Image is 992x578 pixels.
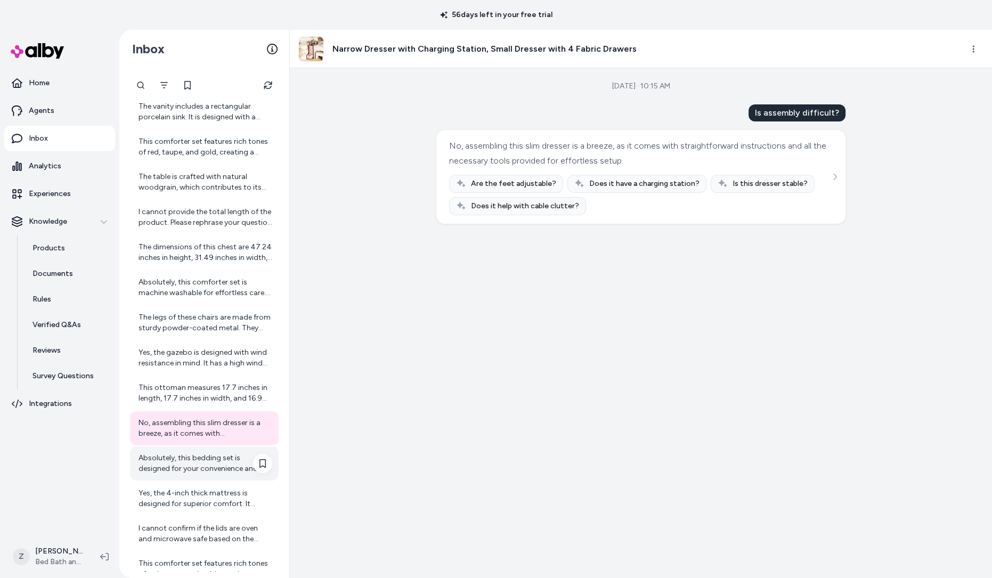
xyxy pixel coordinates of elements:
p: Agents [29,105,54,116]
button: Z[PERSON_NAME]Bed Bath and Beyond [6,540,92,574]
a: I cannot confirm if the lids are oven and microwave safe based on the product information. [130,517,279,551]
a: The vanity includes a rectangular porcelain sink. It is designed with a discreetly placed overflo... [130,95,279,129]
p: Rules [32,294,51,305]
button: Filter [153,75,175,96]
a: Absolutely, this comforter set is machine washable for effortless care. This convenient feature m... [130,271,279,305]
a: Integrations [4,391,115,417]
div: The table is crafted with natural woodgrain, which contributes to its timeless appeal and inheren... [139,172,272,193]
a: No, assembling this slim dresser is a breeze, as it comes with straightforward instructions and a... [130,411,279,445]
img: Narrow-Dresser-with-Charging-Station%2C-Small-Dresser-with-4-Fabric-Drawers.jpg [299,37,323,61]
h2: Inbox [132,41,165,57]
div: Absolutely, this comforter set is machine washable for effortless care. This convenient feature m... [139,277,272,298]
p: Inbox [29,133,48,144]
div: [DATE] · 10:15 AM [612,81,670,92]
span: Does it help with cable clutter? [471,201,579,211]
span: Are the feet adjustable? [471,178,556,189]
div: Absolutely, this bedding set is designed for your convenience and is fully machine washable. This... [139,453,272,474]
a: Rules [22,287,115,312]
div: Is assembly difficult? [749,104,845,121]
a: Reviews [22,338,115,363]
span: Does it have a charging station? [589,178,700,189]
p: Home [29,78,50,88]
p: Documents [32,268,73,279]
span: Is this dresser stable? [733,178,808,189]
p: Survey Questions [32,371,94,381]
p: Knowledge [29,216,67,227]
a: Yes, the 4-inch thick mattress is designed for superior comfort. It combines a supportive foam la... [130,482,279,516]
img: alby Logo [11,43,64,59]
div: No, assembling this slim dresser is a breeze, as it comes with straightforward instructions and a... [449,139,830,168]
div: The legs of these chairs are made from sturdy powder-coated metal. They feature a sleek black fin... [139,312,272,333]
span: Bed Bath and Beyond [35,557,83,567]
p: Reviews [32,345,61,356]
div: The vanity includes a rectangular porcelain sink. It is designed with a discreetly placed overflo... [139,101,272,123]
a: The table is crafted with natural woodgrain, which contributes to its timeless appeal and inheren... [130,165,279,199]
a: Products [22,235,115,261]
button: Refresh [257,75,279,96]
a: Survey Questions [22,363,115,389]
div: No, assembling this slim dresser is a breeze, as it comes with straightforward instructions and a... [139,418,272,439]
div: This ottoman measures 17.7 inches in length, 17.7 inches in width, and 16.9 inches in height. Its... [139,382,272,404]
a: I cannot provide the total length of the product. Please rephrase your question if you need help ... [130,200,279,234]
a: Home [4,70,115,96]
p: 56 days left in your free trial [434,10,559,20]
a: This comforter set features rich tones of red, taupe, and gold, creating a luxurious color palett... [130,130,279,164]
a: This ottoman measures 17.7 inches in length, 17.7 inches in width, and 16.9 inches in height. Its... [130,376,279,410]
a: Inbox [4,126,115,151]
a: Yes, the gazebo is designed with wind resistance in mind. It has a high wind rating of 40 meters ... [130,341,279,375]
p: Experiences [29,189,71,199]
a: The legs of these chairs are made from sturdy powder-coated metal. They feature a sleek black fin... [130,306,279,340]
div: The dimensions of this chest are 47.24 inches in height, 31.49 inches in width, and 15.55 inches ... [139,242,272,263]
button: Knowledge [4,209,115,234]
a: The dimensions of this chest are 47.24 inches in height, 31.49 inches in width, and 15.55 inches ... [130,235,279,270]
a: Analytics [4,153,115,179]
p: Products [32,243,65,254]
p: [PERSON_NAME] [35,546,83,557]
div: Yes, the 4-inch thick mattress is designed for superior comfort. It combines a supportive foam la... [139,488,272,509]
button: See more [828,170,841,183]
a: Absolutely, this bedding set is designed for your convenience and is fully machine washable. This... [130,446,279,481]
p: Analytics [29,161,61,172]
a: Documents [22,261,115,287]
a: Verified Q&As [22,312,115,338]
div: This comforter set features rich tones of red, taupe, and gold, creating a luxurious color palett... [139,136,272,158]
span: Z [13,548,30,565]
div: I cannot provide the total length of the product. Please rephrase your question if you need help ... [139,207,272,228]
h3: Narrow Dresser with Charging Station, Small Dresser with 4 Fabric Drawers [332,43,637,55]
a: Agents [4,98,115,124]
div: I cannot confirm if the lids are oven and microwave safe based on the product information. [139,523,272,544]
div: Yes, the gazebo is designed with wind resistance in mind. It has a high wind rating of 40 meters ... [139,347,272,369]
p: Verified Q&As [32,320,81,330]
p: Integrations [29,398,72,409]
a: Experiences [4,181,115,207]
